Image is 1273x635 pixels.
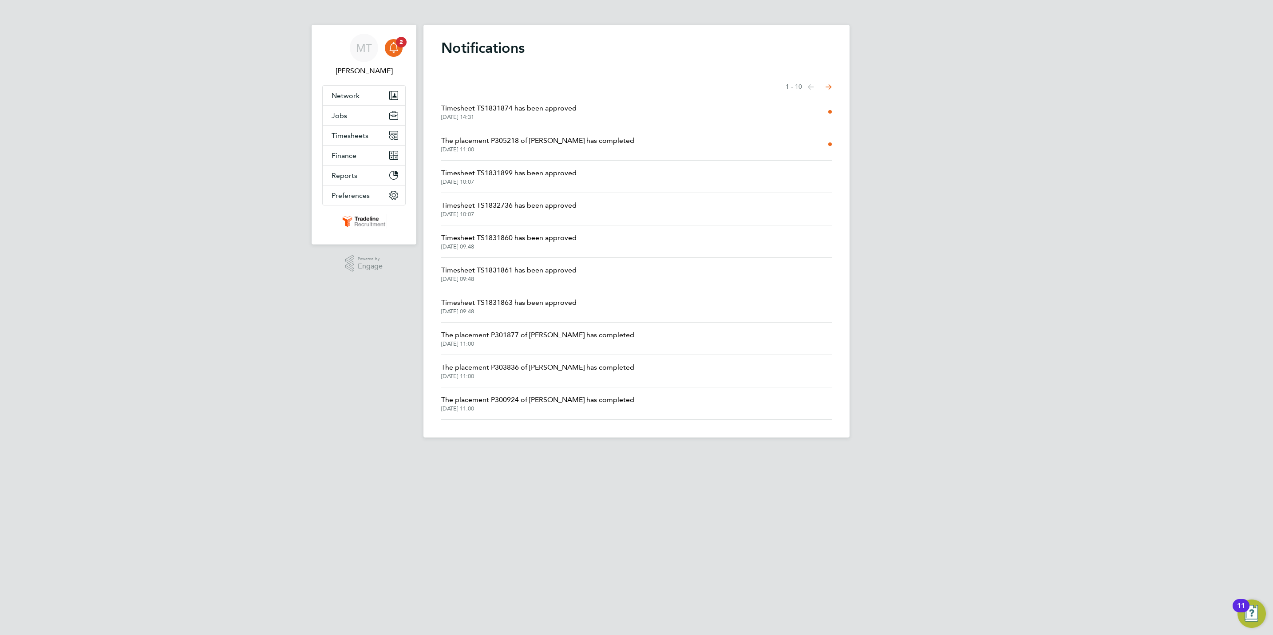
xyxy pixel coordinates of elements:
[441,114,577,121] span: [DATE] 14:31
[323,106,405,125] button: Jobs
[441,178,577,185] span: [DATE] 10:07
[441,362,634,373] span: The placement P303836 of [PERSON_NAME] has completed
[323,166,405,185] button: Reports
[322,66,406,76] span: Marina Takkou
[358,255,383,263] span: Powered by
[323,86,405,105] button: Network
[441,243,577,250] span: [DATE] 09:48
[441,103,577,114] span: Timesheet TS1831874 has been approved
[322,34,406,76] a: MT[PERSON_NAME]
[441,405,634,412] span: [DATE] 11:00
[322,214,406,229] a: Go to home page
[441,168,577,185] a: Timesheet TS1831899 has been approved[DATE] 10:07
[1237,606,1245,617] div: 11
[341,214,387,229] img: tradelinerecruitment-logo-retina.png
[1237,600,1266,628] button: Open Resource Center, 11 new notifications
[441,39,832,57] h1: Notifications
[441,200,577,218] a: Timesheet TS1832736 has been approved[DATE] 10:07
[441,265,577,276] span: Timesheet TS1831861 has been approved
[323,126,405,145] button: Timesheets
[332,151,356,160] span: Finance
[441,373,634,380] span: [DATE] 11:00
[441,135,634,146] span: The placement P305218 of [PERSON_NAME] has completed
[312,25,416,245] nav: Main navigation
[345,255,383,272] a: Powered byEngage
[396,37,407,47] span: 2
[441,330,634,340] span: The placement P301877 of [PERSON_NAME] has completed
[332,111,347,120] span: Jobs
[441,168,577,178] span: Timesheet TS1831899 has been approved
[441,297,577,308] span: Timesheet TS1831863 has been approved
[441,200,577,211] span: Timesheet TS1832736 has been approved
[332,91,360,100] span: Network
[441,211,577,218] span: [DATE] 10:07
[323,185,405,205] button: Preferences
[358,263,383,270] span: Engage
[323,146,405,165] button: Finance
[332,191,370,200] span: Preferences
[786,83,802,91] span: 1 - 10
[441,233,577,250] a: Timesheet TS1831860 has been approved[DATE] 09:48
[786,78,832,96] nav: Select page of notifications list
[441,276,577,283] span: [DATE] 09:48
[441,362,634,380] a: The placement P303836 of [PERSON_NAME] has completed[DATE] 11:00
[441,103,577,121] a: Timesheet TS1831874 has been approved[DATE] 14:31
[441,330,634,347] a: The placement P301877 of [PERSON_NAME] has completed[DATE] 11:00
[441,340,634,347] span: [DATE] 11:00
[332,171,357,180] span: Reports
[356,42,372,54] span: MT
[332,131,368,140] span: Timesheets
[441,297,577,315] a: Timesheet TS1831863 has been approved[DATE] 09:48
[385,34,403,62] a: 2
[441,146,634,153] span: [DATE] 11:00
[441,394,634,405] span: The placement P300924 of [PERSON_NAME] has completed
[441,308,577,315] span: [DATE] 09:48
[441,135,634,153] a: The placement P305218 of [PERSON_NAME] has completed[DATE] 11:00
[441,265,577,283] a: Timesheet TS1831861 has been approved[DATE] 09:48
[441,233,577,243] span: Timesheet TS1831860 has been approved
[441,394,634,412] a: The placement P300924 of [PERSON_NAME] has completed[DATE] 11:00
